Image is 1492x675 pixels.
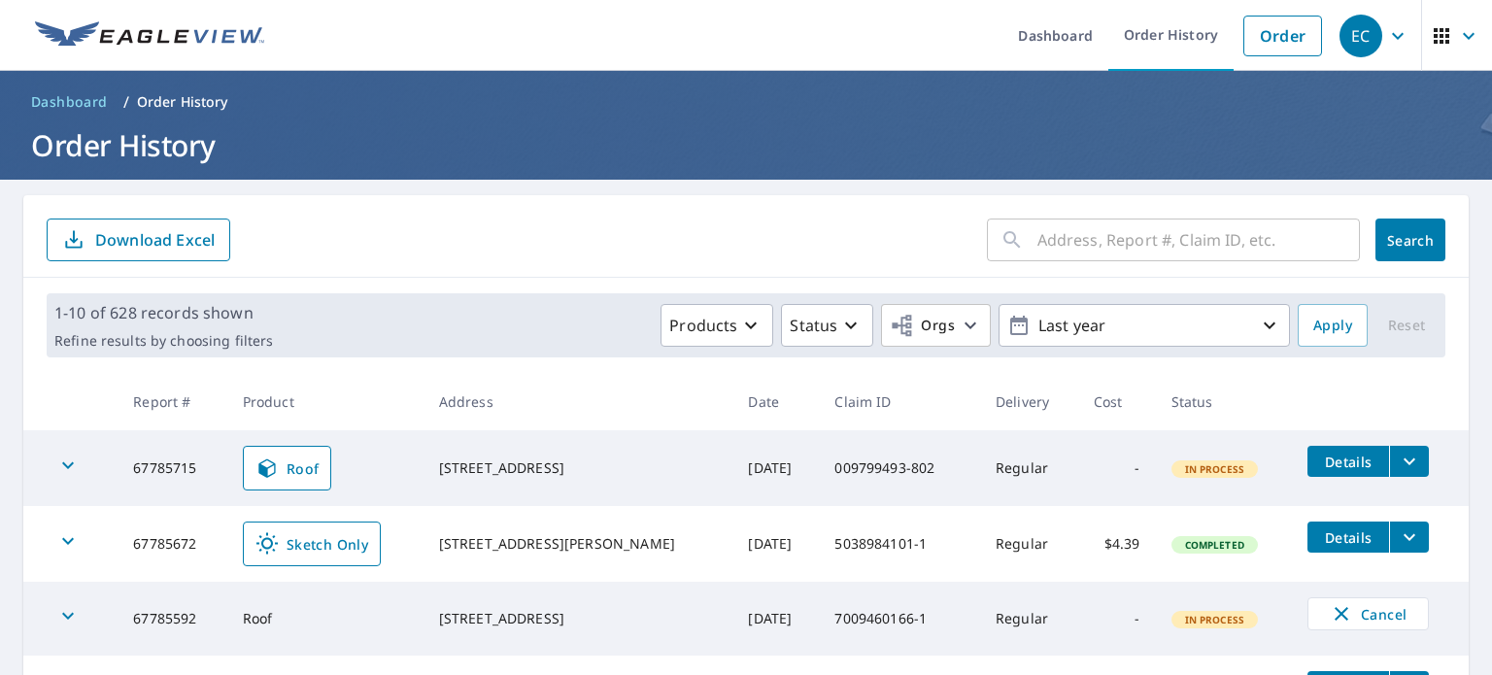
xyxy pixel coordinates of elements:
[1319,528,1377,547] span: Details
[1078,430,1156,506] td: -
[819,373,980,430] th: Claim ID
[1298,304,1368,347] button: Apply
[243,522,381,566] a: Sketch Only
[137,92,228,112] p: Order History
[819,582,980,656] td: 7009460166-1
[227,582,424,656] td: Roof
[255,456,320,480] span: Roof
[1375,219,1445,261] button: Search
[118,430,227,506] td: 67785715
[439,609,718,628] div: [STREET_ADDRESS]
[999,304,1290,347] button: Last year
[819,430,980,506] td: 009799493-802
[118,582,227,656] td: 67785592
[1243,16,1322,56] a: Order
[661,304,773,347] button: Products
[54,332,273,350] p: Refine results by choosing filters
[424,373,733,430] th: Address
[732,430,819,506] td: [DATE]
[890,314,955,338] span: Orgs
[23,125,1469,165] h1: Order History
[1328,602,1408,625] span: Cancel
[23,86,116,118] a: Dashboard
[1307,597,1429,630] button: Cancel
[1031,309,1258,343] p: Last year
[1173,613,1257,626] span: In Process
[1339,15,1382,57] div: EC
[1389,446,1429,477] button: filesDropdownBtn-67785715
[1173,462,1257,476] span: In Process
[1078,506,1156,582] td: $4.39
[123,90,129,114] li: /
[732,582,819,656] td: [DATE]
[118,506,227,582] td: 67785672
[980,430,1078,506] td: Regular
[881,304,991,347] button: Orgs
[23,86,1469,118] nav: breadcrumb
[227,373,424,430] th: Product
[243,446,332,490] a: Roof
[255,532,368,556] span: Sketch Only
[439,458,718,478] div: [STREET_ADDRESS]
[1078,582,1156,656] td: -
[819,506,980,582] td: 5038984101-1
[47,219,230,261] button: Download Excel
[439,534,718,554] div: [STREET_ADDRESS][PERSON_NAME]
[31,92,108,112] span: Dashboard
[1319,453,1377,471] span: Details
[95,229,215,251] p: Download Excel
[669,314,737,337] p: Products
[1389,522,1429,553] button: filesDropdownBtn-67785672
[1307,446,1389,477] button: detailsBtn-67785715
[732,506,819,582] td: [DATE]
[35,21,264,51] img: EV Logo
[1391,231,1430,250] span: Search
[980,506,1078,582] td: Regular
[54,301,273,324] p: 1-10 of 628 records shown
[781,304,873,347] button: Status
[118,373,227,430] th: Report #
[980,582,1078,656] td: Regular
[1078,373,1156,430] th: Cost
[1307,522,1389,553] button: detailsBtn-67785672
[1173,538,1256,552] span: Completed
[790,314,837,337] p: Status
[1156,373,1293,430] th: Status
[732,373,819,430] th: Date
[1313,314,1352,338] span: Apply
[980,373,1078,430] th: Delivery
[1037,213,1360,267] input: Address, Report #, Claim ID, etc.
